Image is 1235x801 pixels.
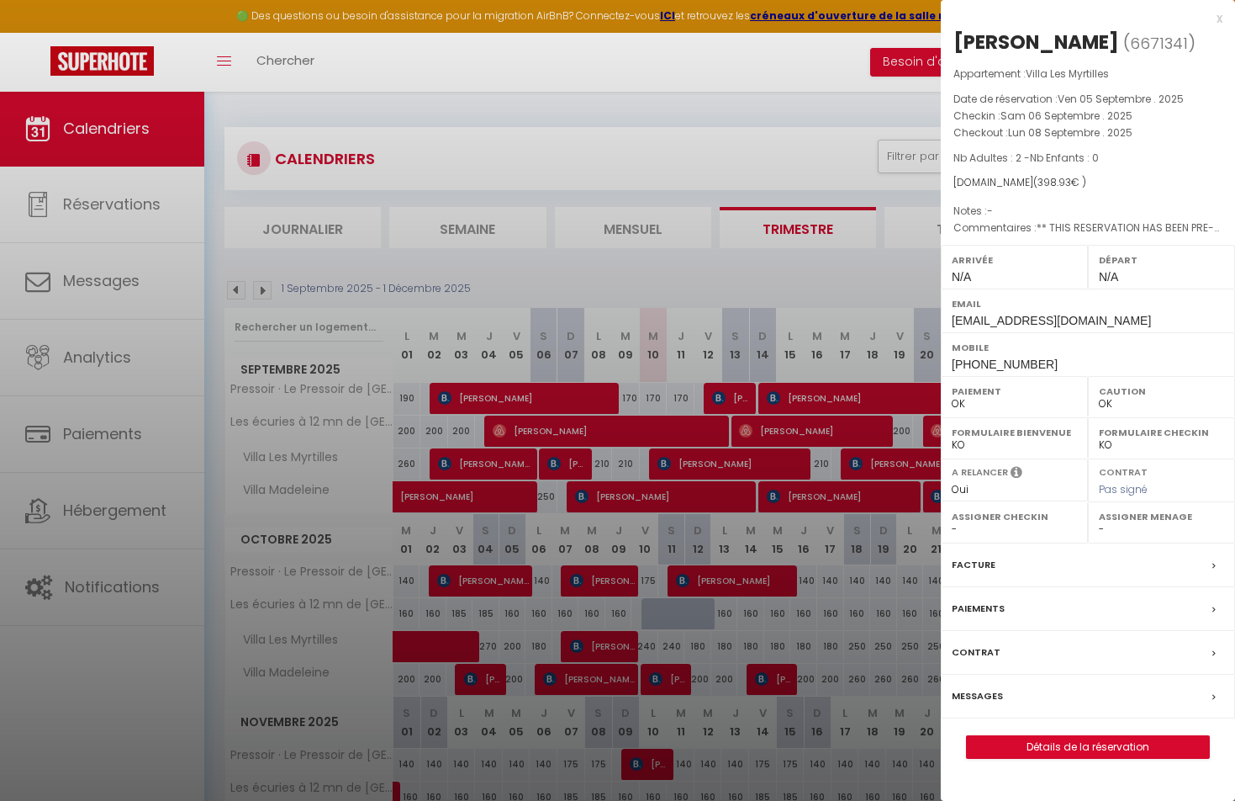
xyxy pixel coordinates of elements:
[952,687,1003,705] label: Messages
[952,600,1005,618] label: Paiements
[1099,252,1224,268] label: Départ
[953,29,1119,56] div: [PERSON_NAME]
[1033,175,1086,189] span: ( € )
[1030,151,1099,165] span: Nb Enfants : 0
[1099,383,1224,400] label: Caution
[1123,31,1195,55] span: ( )
[952,383,1077,400] label: Paiement
[1026,66,1109,81] span: Villa Les Myrtilles
[1011,465,1022,484] i: Sélectionner OUI si vous souhaiter envoyer les séquences de messages post-checkout
[1099,270,1118,284] span: N/A
[967,736,1209,758] a: Détails de la réservation
[987,204,993,218] span: -
[953,151,1099,165] span: Nb Adultes : 2 -
[952,424,1077,441] label: Formulaire Bienvenue
[1099,424,1224,441] label: Formulaire Checkin
[13,7,64,57] button: Ouvrir le widget de chat LiveChat
[953,203,1222,220] p: Notes :
[952,295,1224,312] label: Email
[952,252,1077,268] label: Arrivée
[1099,508,1224,525] label: Assigner Menage
[952,339,1224,356] label: Mobile
[952,465,1008,480] label: A relancer
[952,556,995,574] label: Facture
[953,108,1222,125] p: Checkin :
[953,220,1222,236] p: Commentaires :
[952,644,1000,661] label: Contrat
[1008,125,1132,140] span: Lun 08 Septembre . 2025
[952,358,1058,371] span: [PHONE_NUMBER]
[941,8,1222,29] div: x
[966,735,1210,759] button: Détails de la réservation
[952,508,1077,525] label: Assigner Checkin
[1099,465,1148,476] label: Contrat
[953,91,1222,108] p: Date de réservation :
[952,314,1151,327] span: [EMAIL_ADDRESS][DOMAIN_NAME]
[953,125,1222,141] p: Checkout :
[1164,725,1222,788] iframe: Chat
[1037,175,1071,189] span: 398.93
[953,66,1222,82] p: Appartement :
[1099,482,1148,496] span: Pas signé
[1130,33,1188,54] span: 6671341
[952,270,971,284] span: N/A
[1058,92,1184,106] span: Ven 05 Septembre . 2025
[953,175,1222,191] div: [DOMAIN_NAME]
[1000,109,1132,123] span: Sam 06 Septembre . 2025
